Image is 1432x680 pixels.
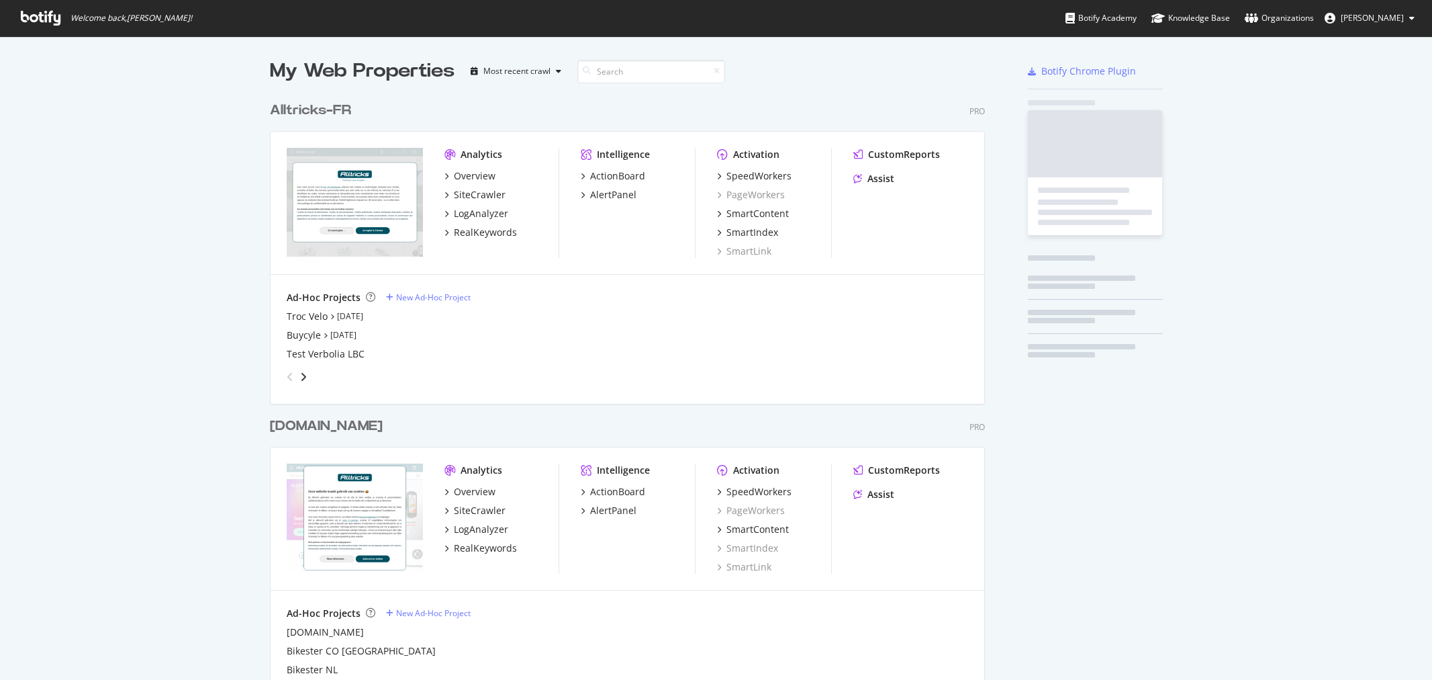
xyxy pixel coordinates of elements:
[597,464,650,477] div: Intelligence
[581,485,645,499] a: ActionBoard
[461,464,502,477] div: Analytics
[454,504,506,517] div: SiteCrawler
[590,169,645,183] div: ActionBoard
[1151,11,1230,25] div: Knowledge Base
[270,417,383,436] div: [DOMAIN_NAME]
[717,245,771,258] a: SmartLink
[287,626,364,639] a: [DOMAIN_NAME]
[590,504,636,517] div: AlertPanel
[287,329,321,342] a: Buycyle
[1341,12,1404,24] span: Cousseau Victor
[1028,65,1136,78] a: Botify Chrome Plugin
[597,148,650,161] div: Intelligence
[726,485,792,499] div: SpeedWorkers
[581,188,636,202] a: AlertPanel
[454,188,506,202] div: SiteCrawler
[281,366,299,388] div: angle-left
[590,485,645,499] div: ActionBoard
[1065,11,1137,25] div: Botify Academy
[717,542,778,555] a: SmartIndex
[717,226,778,239] a: SmartIndex
[853,464,940,477] a: CustomReports
[868,148,940,161] div: CustomReports
[868,464,940,477] div: CustomReports
[726,523,789,536] div: SmartContent
[287,644,436,658] a: Bikester CO [GEOGRAPHIC_DATA]
[287,464,423,572] img: alltricks.nl
[396,607,471,619] div: New Ad-Hoc Project
[299,370,308,384] div: angle-right
[337,310,363,322] a: [DATE]
[444,169,495,183] a: Overview
[867,488,894,501] div: Assist
[386,607,471,619] a: New Ad-Hoc Project
[270,58,455,85] div: My Web Properties
[577,60,725,83] input: Search
[726,169,792,183] div: SpeedWorkers
[867,172,894,185] div: Assist
[717,207,789,220] a: SmartContent
[726,226,778,239] div: SmartIndex
[287,607,361,620] div: Ad-Hoc Projects
[454,169,495,183] div: Overview
[444,523,508,536] a: LogAnalyzer
[717,485,792,499] a: SpeedWorkers
[444,226,517,239] a: RealKeywords
[717,169,792,183] a: SpeedWorkers
[444,485,495,499] a: Overview
[717,523,789,536] a: SmartContent
[581,169,645,183] a: ActionBoard
[717,504,785,517] a: PageWorkers
[969,105,985,117] div: Pro
[444,504,506,517] a: SiteCrawler
[270,417,388,436] a: [DOMAIN_NAME]
[853,172,894,185] a: Assist
[483,67,551,75] div: Most recent crawl
[465,60,567,82] button: Most recent crawl
[444,188,506,202] a: SiteCrawler
[1314,7,1425,29] button: [PERSON_NAME]
[70,13,192,24] span: Welcome back, [PERSON_NAME] !
[396,292,471,303] div: New Ad-Hoc Project
[454,226,517,239] div: RealKeywords
[454,523,508,536] div: LogAnalyzer
[726,207,789,220] div: SmartContent
[454,207,508,220] div: LogAnalyzer
[581,504,636,517] a: AlertPanel
[270,101,351,120] div: Alltricks-FR
[1041,65,1136,78] div: Botify Chrome Plugin
[717,188,785,202] a: PageWorkers
[969,421,985,433] div: Pro
[1245,11,1314,25] div: Organizations
[853,148,940,161] a: CustomReports
[590,188,636,202] div: AlertPanel
[287,148,423,257] img: alltricks.fr
[270,101,356,120] a: Alltricks-FR
[386,292,471,303] a: New Ad-Hoc Project
[444,542,517,555] a: RealKeywords
[853,488,894,501] a: Assist
[733,148,779,161] div: Activation
[454,542,517,555] div: RealKeywords
[461,148,502,161] div: Analytics
[287,310,328,323] a: Troc Velo
[454,485,495,499] div: Overview
[444,207,508,220] a: LogAnalyzer
[330,329,356,341] a: [DATE]
[287,291,361,304] div: Ad-Hoc Projects
[287,347,365,361] a: Test Verbolia LBC
[287,663,338,677] a: Bikester NL
[733,464,779,477] div: Activation
[717,560,771,574] a: SmartLink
